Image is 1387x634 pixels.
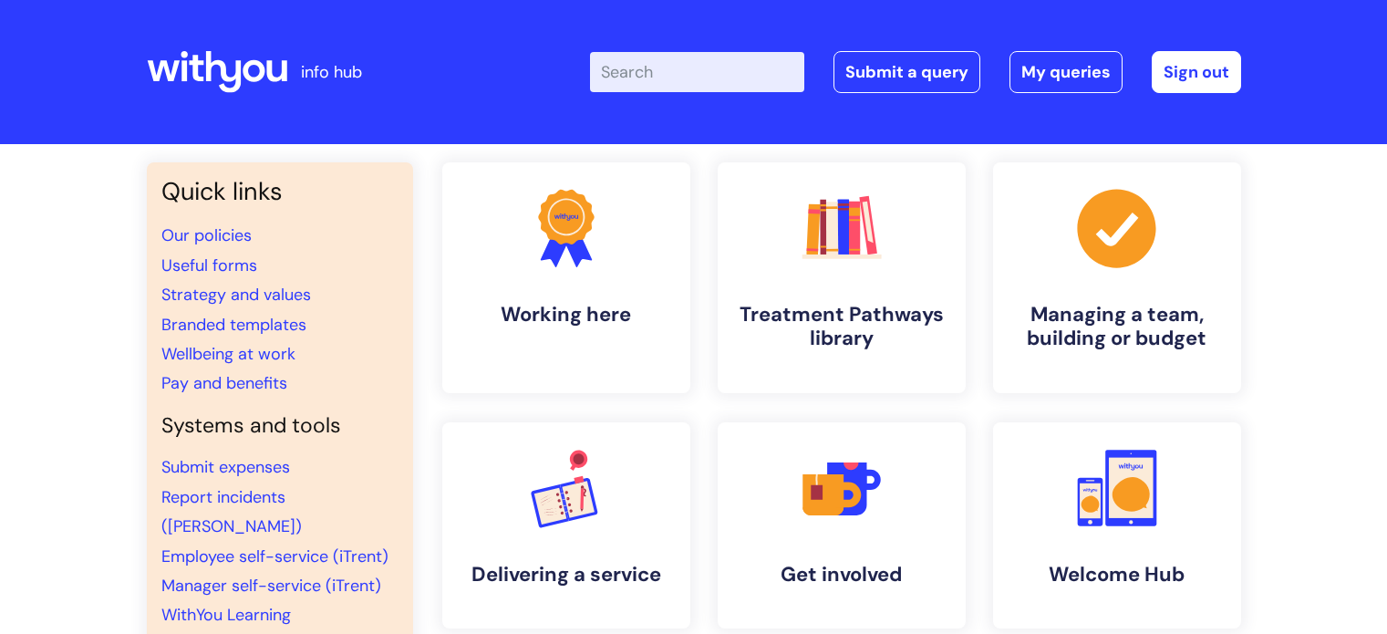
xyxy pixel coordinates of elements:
a: Strategy and values [161,284,311,306]
a: Submit a query [833,51,980,93]
h4: Delivering a service [457,563,676,587]
a: Wellbeing at work [161,343,295,365]
a: Branded templates [161,314,306,336]
a: Sign out [1152,51,1241,93]
h4: Systems and tools [161,413,399,439]
a: Manager self-service (iTrent) [161,575,381,597]
h3: Quick links [161,177,399,206]
a: WithYou Learning [161,604,291,626]
a: Get involved [718,422,966,629]
a: Useful forms [161,255,257,276]
p: info hub [301,57,362,87]
a: Delivering a service [442,422,690,629]
a: Pay and benefits [161,372,287,394]
a: Managing a team, building or budget [993,162,1241,393]
h4: Treatment Pathways library [732,303,951,351]
input: Search [590,52,804,92]
h4: Working here [457,303,676,327]
a: Welcome Hub [993,422,1241,629]
a: Working here [442,162,690,393]
a: My queries [1009,51,1123,93]
a: Employee self-service (iTrent) [161,546,388,567]
a: Treatment Pathways library [718,162,966,393]
a: Report incidents ([PERSON_NAME]) [161,486,302,537]
a: Submit expenses [161,456,290,478]
h4: Managing a team, building or budget [1008,303,1227,351]
h4: Welcome Hub [1008,563,1227,587]
div: | - [590,51,1241,93]
a: Our policies [161,224,252,246]
h4: Get involved [732,563,951,587]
